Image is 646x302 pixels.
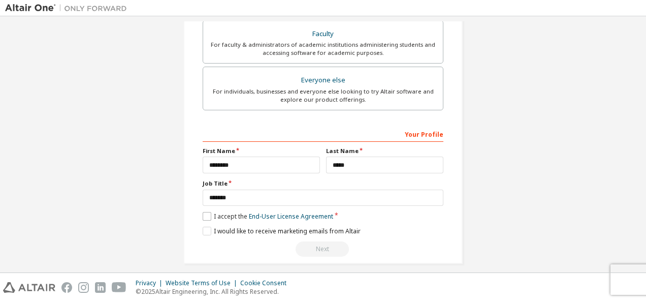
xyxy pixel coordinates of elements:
[203,147,320,155] label: First Name
[203,126,443,142] div: Your Profile
[5,3,132,13] img: Altair One
[209,87,437,104] div: For individuals, businesses and everyone else looking to try Altair software and explore our prod...
[240,279,293,287] div: Cookie Consent
[78,282,89,293] img: instagram.svg
[136,287,293,296] p: © 2025 Altair Engineering, Inc. All Rights Reserved.
[203,212,333,221] label: I accept the
[203,179,443,188] label: Job Title
[166,279,240,287] div: Website Terms of Use
[112,282,126,293] img: youtube.svg
[95,282,106,293] img: linkedin.svg
[203,227,361,235] label: I would like to receive marketing emails from Altair
[326,147,443,155] label: Last Name
[209,41,437,57] div: For faculty & administrators of academic institutions administering students and accessing softwa...
[136,279,166,287] div: Privacy
[249,212,333,221] a: End-User License Agreement
[203,241,443,257] div: Read and acccept EULA to continue
[3,282,55,293] img: altair_logo.svg
[61,282,72,293] img: facebook.svg
[209,27,437,41] div: Faculty
[209,73,437,87] div: Everyone else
